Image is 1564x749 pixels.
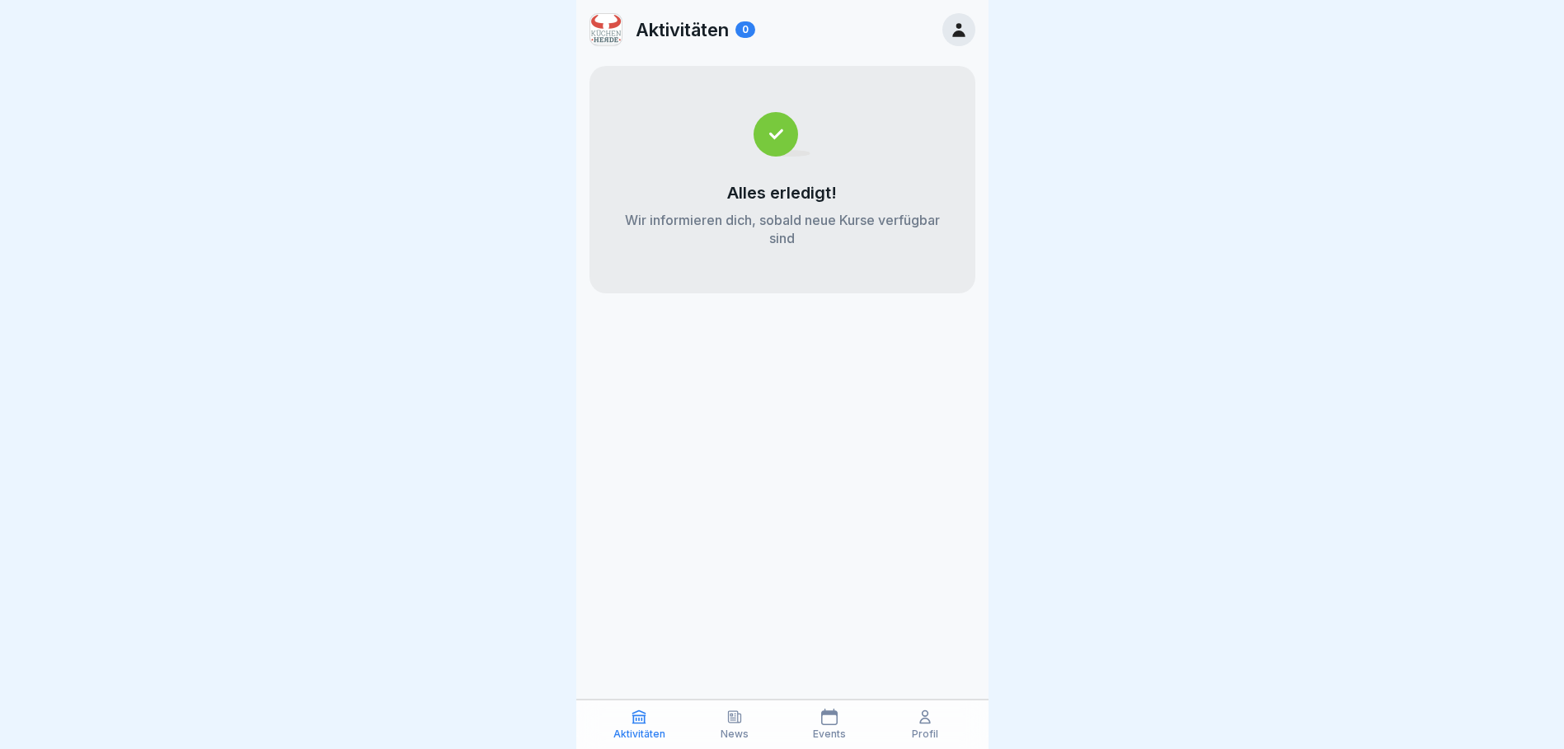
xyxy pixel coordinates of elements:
[613,728,665,740] p: Aktivitäten
[727,183,837,203] p: Alles erledigt!
[754,112,810,157] img: completed.svg
[636,19,729,40] p: Aktivitäten
[622,211,942,247] p: Wir informieren dich, sobald neue Kurse verfügbar sind
[735,21,755,38] div: 0
[813,728,846,740] p: Events
[912,728,938,740] p: Profil
[721,728,749,740] p: News
[590,14,622,45] img: vyjpw951skg073owmonln6kd.png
